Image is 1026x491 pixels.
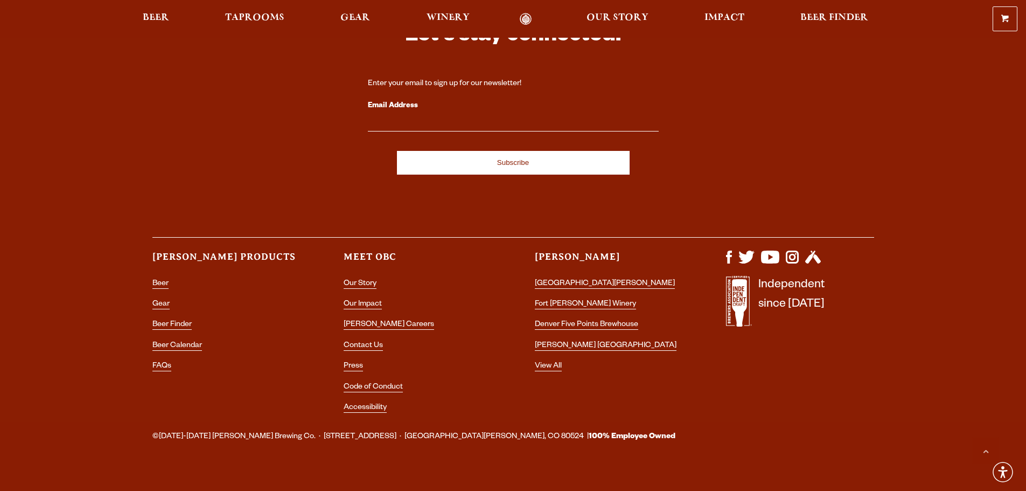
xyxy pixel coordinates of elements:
a: Visit us on X (formerly Twitter) [738,258,755,267]
div: Accessibility Menu [991,460,1015,484]
a: Scroll to top [972,437,999,464]
a: Gear [152,300,170,309]
h3: [PERSON_NAME] [535,251,683,273]
a: Denver Five Points Brewhouse [535,321,638,330]
a: Beer Calendar [152,342,202,351]
a: Our Story [580,13,655,25]
h3: Meet OBC [344,251,492,273]
a: Winery [420,13,477,25]
a: Taprooms [218,13,291,25]
a: Visit us on Instagram [786,258,799,267]
a: [GEOGRAPHIC_DATA][PERSON_NAME] [535,280,675,289]
a: Our Story [344,280,376,289]
a: [PERSON_NAME] [GEOGRAPHIC_DATA] [535,342,676,351]
h3: [PERSON_NAME] Products [152,251,301,273]
input: Subscribe [397,151,630,175]
a: Code of Conduct [344,383,403,392]
a: Visit us on Untappd [805,258,821,267]
a: Beer [136,13,176,25]
a: Beer Finder [152,321,192,330]
a: Accessibility [344,404,387,413]
a: Press [344,362,363,371]
strong: 100% Employee Owned [589,433,675,441]
span: Gear [340,13,370,22]
p: Independent since [DATE] [758,276,825,333]
span: Winery [427,13,470,22]
a: Visit us on Facebook [726,258,732,267]
a: Our Impact [344,300,382,309]
a: FAQs [152,362,171,371]
a: Gear [333,13,377,25]
a: Visit us on YouTube [761,258,779,267]
span: Beer Finder [800,13,868,22]
span: Taprooms [225,13,284,22]
span: ©[DATE]-[DATE] [PERSON_NAME] Brewing Co. · [STREET_ADDRESS] · [GEOGRAPHIC_DATA][PERSON_NAME], CO ... [152,430,675,444]
a: Contact Us [344,342,383,351]
span: Impact [704,13,744,22]
a: Beer [152,280,169,289]
a: Beer Finder [793,13,875,25]
span: Beer [143,13,169,22]
a: [PERSON_NAME] Careers [344,321,434,330]
a: Impact [697,13,751,25]
a: Fort [PERSON_NAME] Winery [535,300,636,309]
a: Odell Home [506,13,546,25]
span: Our Story [587,13,648,22]
a: View All [535,362,562,371]
label: Email Address [368,99,659,113]
div: Enter your email to sign up for our newsletter! [368,79,659,89]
